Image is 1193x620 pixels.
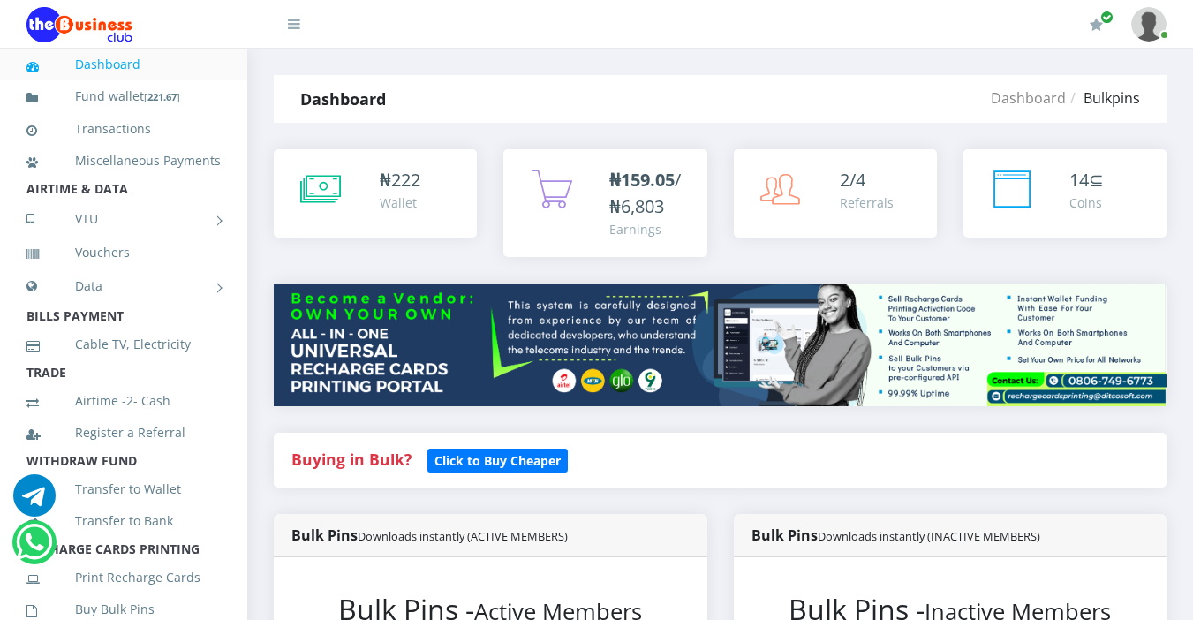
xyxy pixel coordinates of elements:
[609,168,681,218] span: /₦6,803
[427,449,568,470] a: Click to Buy Cheaper
[26,264,221,308] a: Data
[147,90,177,103] b: 221.67
[300,88,386,110] strong: Dashboard
[1069,168,1089,192] span: 14
[818,528,1040,544] small: Downloads instantly (INACTIVE MEMBERS)
[274,284,1167,406] img: multitenant_rcp.png
[1066,87,1140,109] li: Bulkpins
[291,525,568,545] strong: Bulk Pins
[291,449,412,470] strong: Buying in Bulk?
[26,232,221,273] a: Vouchers
[991,88,1066,108] a: Dashboard
[26,501,221,541] a: Transfer to Bank
[26,469,221,510] a: Transfer to Wallet
[751,525,1040,545] strong: Bulk Pins
[434,452,561,469] b: Click to Buy Cheaper
[26,412,221,453] a: Register a Referral
[840,168,865,192] span: 2/4
[609,168,675,192] b: ₦159.05
[1131,7,1167,42] img: User
[26,324,221,365] a: Cable TV, Electricity
[380,193,420,212] div: Wallet
[1069,167,1104,193] div: ⊆
[734,149,937,238] a: 2/4 Referrals
[609,220,689,238] div: Earnings
[1100,11,1114,24] span: Renew/Upgrade Subscription
[26,44,221,85] a: Dashboard
[26,557,221,598] a: Print Recharge Cards
[503,149,706,257] a: ₦159.05/₦6,803 Earnings
[16,534,52,563] a: Chat for support
[840,193,894,212] div: Referrals
[1090,18,1103,32] i: Renew/Upgrade Subscription
[26,140,221,181] a: Miscellaneous Payments
[26,109,221,149] a: Transactions
[26,7,132,42] img: Logo
[1069,193,1104,212] div: Coins
[26,381,221,421] a: Airtime -2- Cash
[391,168,420,192] span: 222
[358,528,568,544] small: Downloads instantly (ACTIVE MEMBERS)
[13,488,56,517] a: Chat for support
[26,197,221,241] a: VTU
[26,76,221,117] a: Fund wallet[221.67]
[144,90,180,103] small: [ ]
[380,167,420,193] div: ₦
[274,149,477,238] a: ₦222 Wallet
